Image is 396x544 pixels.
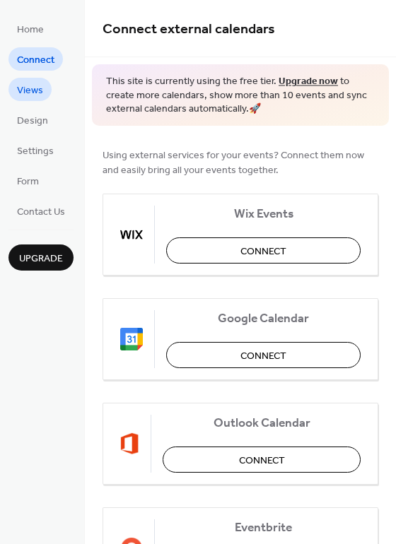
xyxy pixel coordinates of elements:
[8,244,74,271] button: Upgrade
[166,237,361,264] button: Connect
[239,453,285,468] span: Connect
[103,16,275,43] span: Connect external calendars
[166,206,361,221] span: Wix Events
[8,169,47,192] a: Form
[8,108,57,131] a: Design
[166,520,361,535] span: Eventbrite
[166,311,361,326] span: Google Calendar
[17,205,65,220] span: Contact Us
[120,432,139,455] img: outlook
[120,328,143,350] img: google
[106,75,375,117] span: This site is currently using the free tier. to create more calendars, show more than 10 events an...
[163,415,361,430] span: Outlook Calendar
[17,175,39,189] span: Form
[17,23,44,37] span: Home
[17,144,54,159] span: Settings
[163,447,361,473] button: Connect
[8,78,52,101] a: Views
[17,53,54,68] span: Connect
[240,244,286,259] span: Connect
[8,47,63,71] a: Connect
[120,223,143,246] img: wix
[103,148,378,177] span: Using external services for your events? Connect them now and easily bring all your events together.
[19,252,63,266] span: Upgrade
[240,348,286,363] span: Connect
[279,72,338,91] a: Upgrade now
[8,138,62,162] a: Settings
[17,83,43,98] span: Views
[8,17,52,40] a: Home
[166,342,361,368] button: Connect
[17,114,48,129] span: Design
[8,199,74,223] a: Contact Us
